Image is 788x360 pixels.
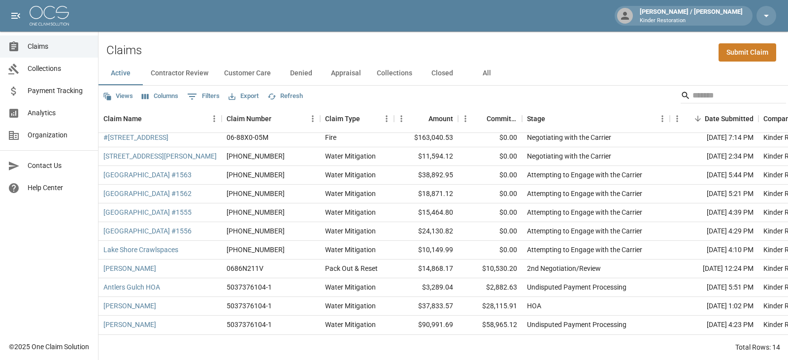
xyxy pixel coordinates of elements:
[265,89,305,104] button: Refresh
[227,301,272,311] div: 5037376104-1
[719,43,776,62] a: Submit Claim
[28,64,90,74] span: Collections
[458,316,522,334] div: $58,965.12
[103,170,192,180] a: [GEOGRAPHIC_DATA] #1563
[227,189,285,198] div: 300-483559-2025
[103,207,192,217] a: [GEOGRAPHIC_DATA] #1555
[222,105,320,132] div: Claim Number
[670,147,758,166] div: [DATE] 2:34 PM
[98,62,143,85] button: Active
[226,89,261,104] button: Export
[325,132,336,142] div: Fire
[305,111,320,126] button: Menu
[103,132,168,142] a: #[STREET_ADDRESS]
[735,342,780,352] div: Total Rows: 14
[28,161,90,171] span: Contact Us
[394,185,458,203] div: $18,871.12
[227,170,285,180] div: 300-483559-2025
[325,263,378,273] div: Pack Out & Reset
[458,166,522,185] div: $0.00
[458,129,522,147] div: $0.00
[670,111,685,126] button: Menu
[28,108,90,118] span: Analytics
[458,203,522,222] div: $0.00
[670,166,758,185] div: [DATE] 5:44 PM
[139,89,181,104] button: Select columns
[394,129,458,147] div: $163,040.53
[227,263,263,273] div: 0686N211V
[670,185,758,203] div: [DATE] 5:21 PM
[670,278,758,297] div: [DATE] 5:51 PM
[28,130,90,140] span: Organization
[271,112,285,126] button: Sort
[527,245,642,255] div: Attempting to Engage with the Carrier
[227,245,285,255] div: 300-483559-2025
[640,17,743,25] p: Kinder Restoration
[325,282,376,292] div: Water Mitigation
[670,260,758,278] div: [DATE] 12:24 PM
[227,132,268,142] div: 06-88X0-05M
[527,207,642,217] div: Attempting to Engage with the Carrier
[487,105,517,132] div: Committed Amount
[227,320,272,329] div: 5037376104-1
[103,189,192,198] a: [GEOGRAPHIC_DATA] #1562
[458,297,522,316] div: $28,115.91
[325,151,376,161] div: Water Mitigation
[428,105,453,132] div: Amount
[28,41,90,52] span: Claims
[325,245,376,255] div: Water Mitigation
[394,241,458,260] div: $10,149.99
[394,278,458,297] div: $3,289.04
[394,105,458,132] div: Amount
[394,260,458,278] div: $14,868.17
[394,166,458,185] div: $38,892.95
[522,105,670,132] div: Stage
[103,105,142,132] div: Claim Name
[420,62,464,85] button: Closed
[458,260,522,278] div: $10,530.20
[9,342,89,352] div: © 2025 One Claim Solution
[458,111,473,126] button: Menu
[464,62,509,85] button: All
[394,111,409,126] button: Menu
[227,282,272,292] div: 5037376104-1
[100,89,135,104] button: Views
[458,185,522,203] div: $0.00
[360,112,374,126] button: Sort
[103,226,192,236] a: [GEOGRAPHIC_DATA] #1556
[527,151,611,161] div: Negotiating with the Carrier
[527,132,611,142] div: Negotiating with the Carrier
[394,316,458,334] div: $90,991.69
[279,62,323,85] button: Denied
[379,111,394,126] button: Menu
[143,62,216,85] button: Contractor Review
[185,89,222,104] button: Show filters
[216,62,279,85] button: Customer Care
[103,151,217,161] a: [STREET_ADDRESS][PERSON_NAME]
[394,147,458,166] div: $11,594.12
[527,170,642,180] div: Attempting to Engage with the Carrier
[207,111,222,126] button: Menu
[227,226,285,236] div: 300-483559-2025
[545,112,559,126] button: Sort
[691,112,705,126] button: Sort
[458,147,522,166] div: $0.00
[227,207,285,217] div: 300-483559-2025
[527,282,626,292] div: Undisputed Payment Processing
[323,62,369,85] button: Appraisal
[670,222,758,241] div: [DATE] 4:29 PM
[325,226,376,236] div: Water Mitigation
[103,263,156,273] a: [PERSON_NAME]
[670,241,758,260] div: [DATE] 4:10 PM
[527,320,626,329] div: Undisputed Payment Processing
[103,282,160,292] a: Antlers Gulch HOA
[227,105,271,132] div: Claim Number
[98,62,788,85] div: dynamic tabs
[6,6,26,26] button: open drawer
[670,297,758,316] div: [DATE] 1:02 PM
[527,189,642,198] div: Attempting to Engage with the Carrier
[98,105,222,132] div: Claim Name
[30,6,69,26] img: ocs-logo-white-transparent.png
[103,320,156,329] a: [PERSON_NAME]
[655,111,670,126] button: Menu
